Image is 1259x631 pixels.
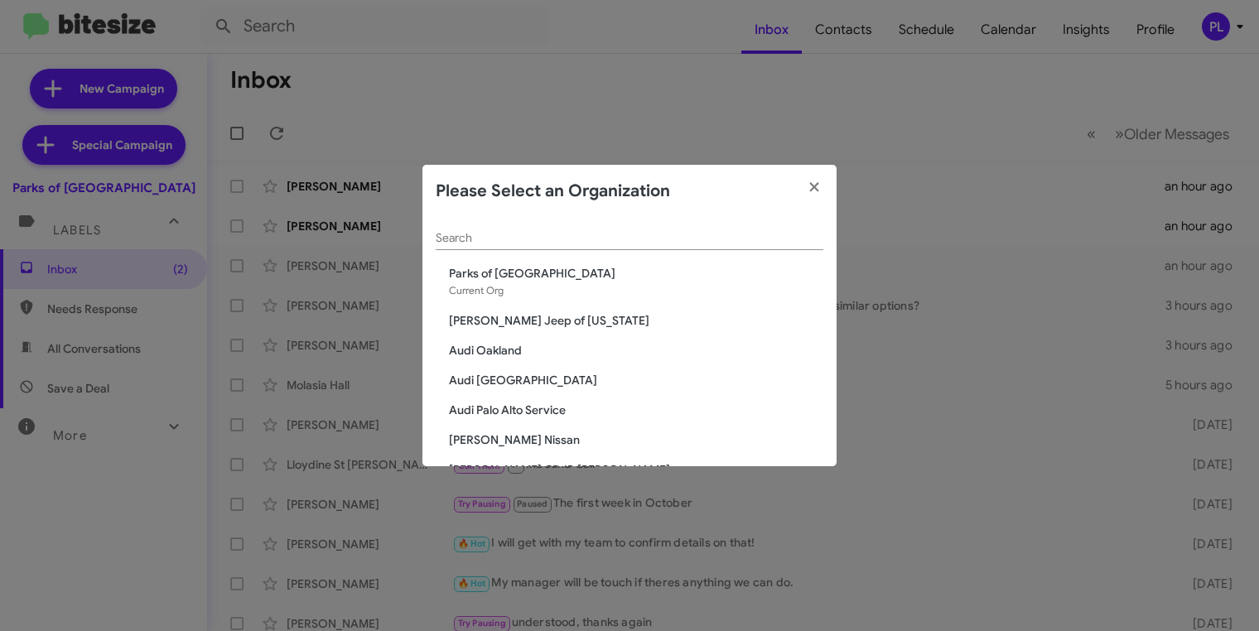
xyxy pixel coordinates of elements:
[449,402,823,418] span: Audi Palo Alto Service
[449,312,823,329] span: [PERSON_NAME] Jeep of [US_STATE]
[449,265,823,282] span: Parks of [GEOGRAPHIC_DATA]
[449,461,823,478] span: [PERSON_NAME] CDJR [PERSON_NAME]
[436,178,670,205] h2: Please Select an Organization
[449,284,504,296] span: Current Org
[449,431,823,448] span: [PERSON_NAME] Nissan
[449,342,823,359] span: Audi Oakland
[449,372,823,388] span: Audi [GEOGRAPHIC_DATA]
